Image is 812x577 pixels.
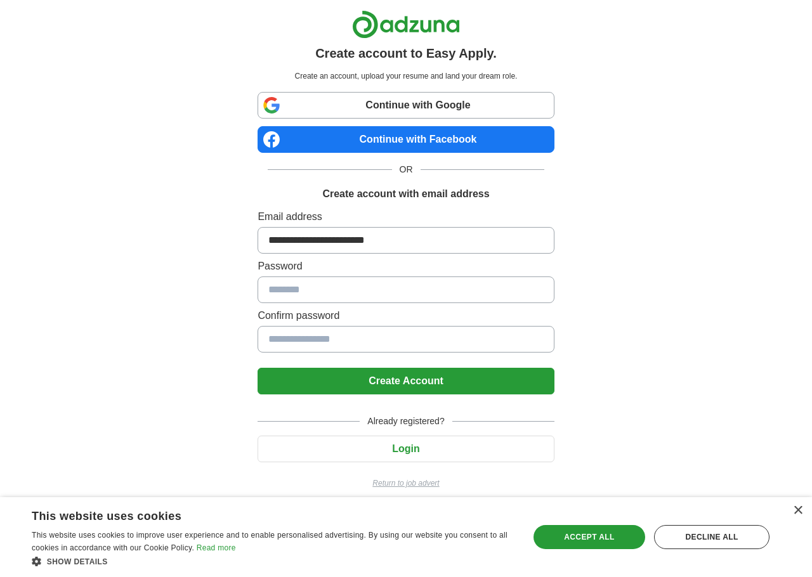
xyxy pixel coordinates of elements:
[392,163,421,176] span: OR
[258,436,554,462] button: Login
[352,10,460,39] img: Adzuna logo
[258,259,554,274] label: Password
[793,506,802,515] div: Close
[258,308,554,323] label: Confirm password
[32,505,483,524] div: This website uses cookies
[322,186,489,202] h1: Create account with email address
[258,368,554,394] button: Create Account
[32,531,507,552] span: This website uses cookies to improve user experience and to enable personalised advertising. By u...
[360,415,452,428] span: Already registered?
[534,525,645,549] div: Accept all
[258,126,554,153] a: Continue with Facebook
[654,525,769,549] div: Decline all
[260,70,551,82] p: Create an account, upload your resume and land your dream role.
[258,443,554,454] a: Login
[315,44,497,63] h1: Create account to Easy Apply.
[258,209,554,224] label: Email address
[197,543,236,552] a: Read more, opens a new window
[258,92,554,119] a: Continue with Google
[258,477,554,489] a: Return to job advert
[32,555,514,567] div: Show details
[47,557,108,566] span: Show details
